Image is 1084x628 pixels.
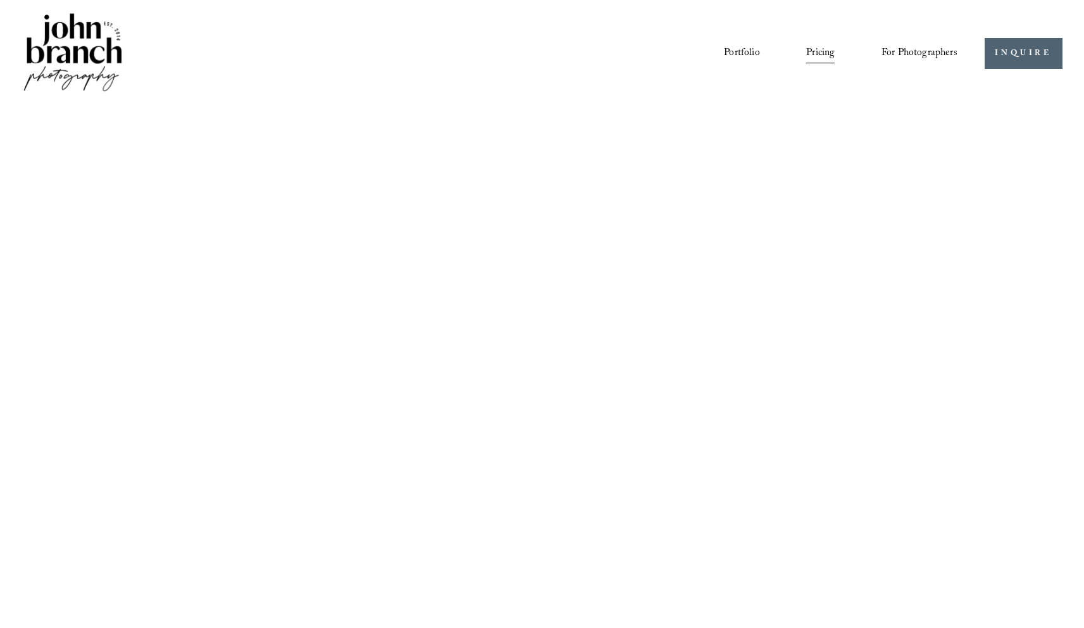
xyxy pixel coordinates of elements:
[985,38,1062,69] a: INQUIRE
[724,42,759,64] a: Portfolio
[22,11,124,96] img: John Branch IV Photography
[806,42,835,64] a: Pricing
[882,44,957,63] span: For Photographers
[882,42,957,64] a: folder dropdown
